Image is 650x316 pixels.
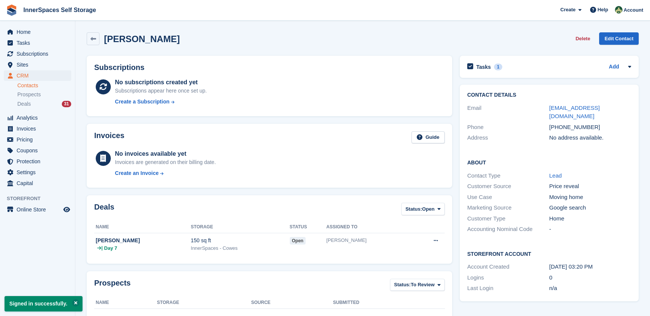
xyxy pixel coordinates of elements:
[115,98,170,106] div: Create a Subscription
[624,6,643,14] span: Account
[549,284,632,293] div: n/a
[17,91,41,98] span: Prospects
[4,156,71,167] a: menu
[467,263,549,271] div: Account Created
[494,64,503,70] div: 1
[96,237,191,245] div: [PERSON_NAME]
[17,100,31,108] span: Deals
[411,281,434,289] span: To Review
[7,195,75,202] span: Storefront
[549,273,632,282] div: 0
[94,279,131,293] h2: Prospects
[17,178,62,188] span: Capital
[17,91,71,99] a: Prospects
[101,245,102,252] span: |
[191,245,289,252] div: InnerSpaces - Cowes
[62,101,71,107] div: 31
[17,123,62,134] span: Invoices
[394,281,411,289] span: Status:
[326,221,411,233] th: Assigned to
[4,49,71,59] a: menu
[94,63,445,72] h2: Subscriptions
[599,32,639,45] a: Edit Contact
[6,5,17,16] img: stora-icon-8386f47178a22dfd0bd8f6a31ec36ba5ce8667c1dd55bd0f319d3a0aa187defe.svg
[17,204,62,215] span: Online Store
[615,6,622,14] img: Paula Amey
[467,273,549,282] div: Logins
[467,104,549,121] div: Email
[4,27,71,37] a: menu
[4,59,71,70] a: menu
[549,204,632,212] div: Google search
[94,221,191,233] th: Name
[4,112,71,123] a: menu
[17,100,71,108] a: Deals 31
[333,297,445,309] th: Submitted
[326,237,411,244] div: [PERSON_NAME]
[191,237,289,245] div: 150 sq ft
[4,134,71,145] a: menu
[17,49,62,59] span: Subscriptions
[94,131,124,144] h2: Invoices
[104,245,117,252] span: Day 7
[17,112,62,123] span: Analytics
[549,172,562,179] a: Lead
[405,205,422,213] span: Status:
[17,167,62,178] span: Settings
[17,59,62,70] span: Sites
[467,182,549,191] div: Customer Source
[476,64,491,70] h2: Tasks
[115,149,216,158] div: No invoices available yet
[467,158,631,166] h2: About
[549,134,632,142] div: No address available.
[4,167,71,178] a: menu
[549,214,632,223] div: Home
[467,250,631,257] h2: Storefront Account
[115,158,216,166] div: Invoices are generated on their billing date.
[549,105,600,120] a: [EMAIL_ADDRESS][DOMAIN_NAME]
[17,145,62,156] span: Coupons
[467,284,549,293] div: Last Login
[467,123,549,132] div: Phone
[290,221,327,233] th: Status
[609,63,619,71] a: Add
[17,82,71,89] a: Contacts
[115,78,207,87] div: No subscriptions created yet
[94,203,114,217] h2: Deals
[94,297,157,309] th: Name
[467,225,549,234] div: Accounting Nominal Code
[467,134,549,142] div: Address
[467,172,549,180] div: Contact Type
[17,70,62,81] span: CRM
[17,156,62,167] span: Protection
[4,178,71,188] a: menu
[390,279,445,291] button: Status: To Review
[4,38,71,48] a: menu
[104,34,180,44] h2: [PERSON_NAME]
[115,98,207,106] a: Create a Subscription
[290,237,306,245] span: open
[115,169,159,177] div: Create an Invoice
[467,193,549,202] div: Use Case
[467,204,549,212] div: Marketing Source
[4,70,71,81] a: menu
[251,297,333,309] th: Source
[4,204,71,215] a: menu
[62,205,71,214] a: Preview store
[572,32,593,45] button: Delete
[411,131,445,144] a: Guide
[467,214,549,223] div: Customer Type
[115,169,216,177] a: Create an Invoice
[157,297,251,309] th: Storage
[467,92,631,98] h2: Contact Details
[549,182,632,191] div: Price reveal
[401,203,445,215] button: Status: Open
[549,193,632,202] div: Moving home
[20,4,99,16] a: InnerSpaces Self Storage
[17,134,62,145] span: Pricing
[549,225,632,234] div: -
[549,123,632,132] div: [PHONE_NUMBER]
[560,6,575,14] span: Create
[598,6,608,14] span: Help
[191,221,289,233] th: Storage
